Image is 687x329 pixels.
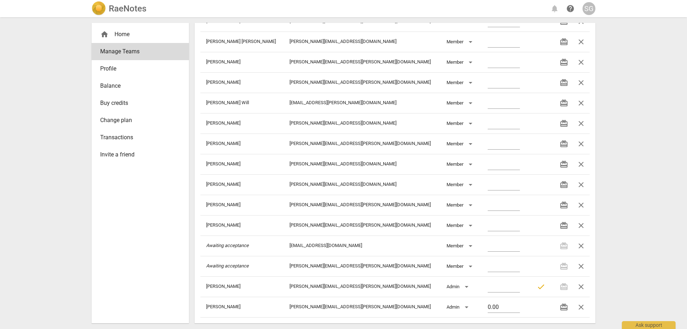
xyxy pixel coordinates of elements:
[284,215,441,236] td: [PERSON_NAME][EMAIL_ADDRESS][PERSON_NAME][DOMAIN_NAME]
[577,180,585,189] span: close
[200,174,284,195] td: [PERSON_NAME]
[537,282,545,291] span: check
[92,112,189,129] a: Change plan
[100,82,175,90] span: Balance
[577,58,585,67] span: close
[560,160,568,169] span: redeem
[100,99,175,107] span: Buy credits
[447,57,475,68] div: Member
[447,240,475,252] div: Member
[92,146,189,163] a: Invite a friend
[92,1,146,16] a: LogoRaeNotes
[560,303,568,311] span: redeem
[200,72,284,93] td: [PERSON_NAME]
[566,4,575,13] span: help
[555,176,572,193] button: Transfer credits
[447,118,475,129] div: Member
[560,140,568,148] span: redeem
[577,38,585,46] span: close
[447,220,475,231] div: Member
[555,95,572,112] button: Transfer credits
[447,301,471,313] div: Admin
[560,119,568,128] span: redeem
[447,77,475,88] div: Member
[284,93,441,113] td: [EMAIL_ADDRESS][PERSON_NAME][DOMAIN_NAME]
[532,278,550,295] button: Payer
[555,197,572,214] button: Transfer credits
[100,116,175,125] span: Change plan
[447,261,475,272] div: Member
[622,321,676,329] div: Ask support
[200,154,284,174] td: [PERSON_NAME]
[92,129,189,146] a: Transactions
[555,54,572,71] button: Transfer credits
[555,115,572,132] button: Transfer credits
[555,217,572,234] button: Transfer credits
[555,299,572,316] button: Transfer credits
[92,60,189,77] a: Profile
[284,297,441,317] td: [PERSON_NAME][EMAIL_ADDRESS][PERSON_NAME][DOMAIN_NAME]
[200,93,284,113] td: [PERSON_NAME] Will
[284,195,441,215] td: [PERSON_NAME][EMAIL_ADDRESS][PERSON_NAME][DOMAIN_NAME]
[577,201,585,209] span: close
[284,236,441,256] td: [EMAIL_ADDRESS][DOMAIN_NAME]
[577,119,585,128] span: close
[447,159,475,170] div: Member
[447,199,475,211] div: Member
[284,32,441,52] td: [PERSON_NAME][EMAIL_ADDRESS][DOMAIN_NAME]
[560,180,568,189] span: redeem
[200,52,284,72] td: [PERSON_NAME]
[447,138,475,150] div: Member
[577,78,585,87] span: close
[100,30,175,39] div: Home
[100,47,175,56] span: Manage Teams
[100,150,175,159] span: Invite a friend
[583,2,595,15] button: SG
[447,281,471,292] div: Admin
[577,160,585,169] span: close
[284,256,441,276] td: [PERSON_NAME][EMAIL_ADDRESS][PERSON_NAME][DOMAIN_NAME]
[206,243,249,248] i: Awaiting acceptance
[560,99,568,107] span: redeem
[200,297,284,317] td: [PERSON_NAME]
[447,179,475,190] div: Member
[577,99,585,107] span: close
[560,221,568,230] span: redeem
[100,30,109,39] span: home
[564,2,577,15] a: Help
[555,135,572,153] button: Transfer credits
[200,32,284,52] td: [PERSON_NAME] [PERSON_NAME]
[200,276,284,297] td: [PERSON_NAME]
[200,215,284,236] td: [PERSON_NAME]
[555,33,572,50] button: Transfer credits
[284,154,441,174] td: [PERSON_NAME][EMAIL_ADDRESS][DOMAIN_NAME]
[200,113,284,134] td: [PERSON_NAME]
[560,201,568,209] span: redeem
[284,134,441,154] td: [PERSON_NAME][EMAIL_ADDRESS][PERSON_NAME][DOMAIN_NAME]
[92,43,189,60] a: Manage Teams
[200,195,284,215] td: [PERSON_NAME]
[284,72,441,93] td: [PERSON_NAME][EMAIL_ADDRESS][PERSON_NAME][DOMAIN_NAME]
[555,156,572,173] button: Transfer credits
[577,303,585,311] span: close
[555,74,572,91] button: Transfer credits
[284,52,441,72] td: [PERSON_NAME][EMAIL_ADDRESS][PERSON_NAME][DOMAIN_NAME]
[577,262,585,271] span: close
[92,26,189,43] div: Home
[206,263,249,268] i: Awaiting acceptance
[109,4,146,14] h2: RaeNotes
[284,276,441,297] td: [PERSON_NAME][EMAIL_ADDRESS][PERSON_NAME][DOMAIN_NAME]
[447,36,475,48] div: Member
[560,78,568,87] span: redeem
[560,38,568,46] span: redeem
[560,58,568,67] span: redeem
[92,77,189,95] a: Balance
[200,134,284,154] td: [PERSON_NAME]
[577,242,585,250] span: close
[92,1,106,16] img: Logo
[92,95,189,112] a: Buy credits
[284,174,441,195] td: [PERSON_NAME][EMAIL_ADDRESS][DOMAIN_NAME]
[100,133,175,142] span: Transactions
[100,64,175,73] span: Profile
